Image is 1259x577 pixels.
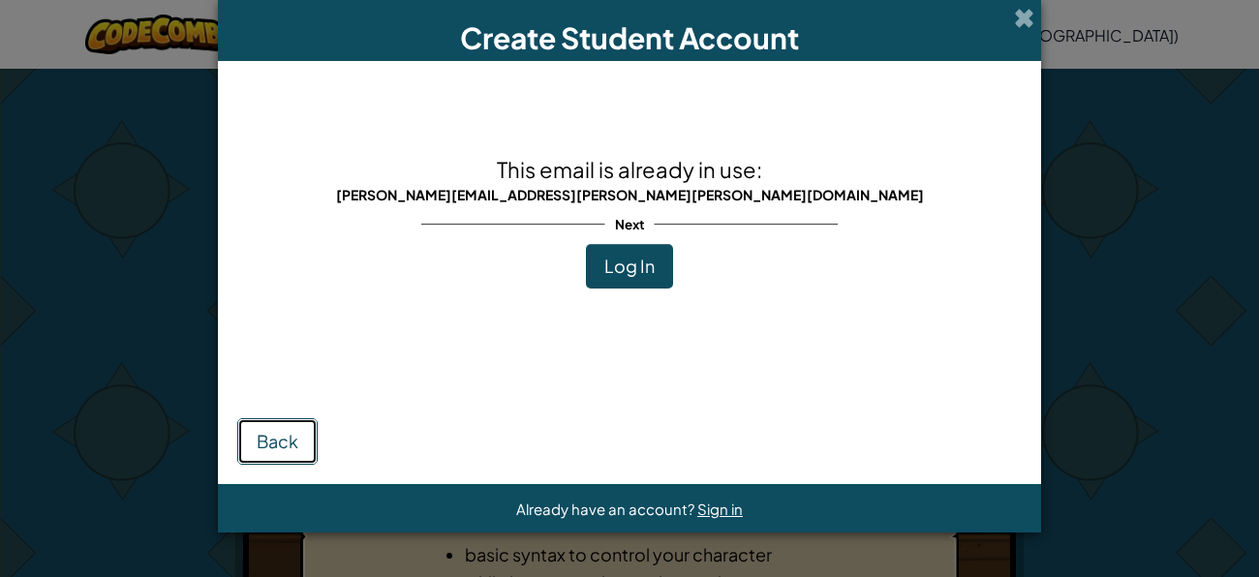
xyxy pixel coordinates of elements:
[237,418,318,465] button: Back
[460,19,799,56] span: Create Student Account
[697,500,743,518] a: Sign in
[516,500,697,518] span: Already have an account?
[497,156,762,183] span: This email is already in use:
[586,244,673,288] button: Log In
[257,430,298,452] span: Back
[604,255,655,277] span: Log In
[336,186,924,203] span: [PERSON_NAME][EMAIL_ADDRESS][PERSON_NAME][PERSON_NAME][DOMAIN_NAME]
[605,210,655,238] span: Next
